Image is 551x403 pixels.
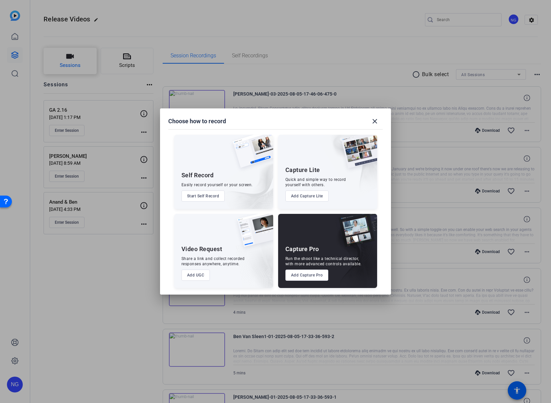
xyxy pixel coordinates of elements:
div: Quick and simple way to record yourself with others. [285,177,346,187]
img: self-record.png [228,135,273,174]
img: embarkstudio-ugc-content.png [235,234,273,288]
img: embarkstudio-capture-pro.png [328,222,377,288]
div: Capture Pro [285,245,319,253]
mat-icon: close [371,117,379,125]
button: Add Capture Lite [285,190,329,202]
img: ugc-content.png [232,214,273,254]
div: Share a link and collect recorded responses anywhere, anytime. [181,256,245,267]
div: Self Record [181,171,214,179]
button: Add UGC [181,270,210,281]
button: Start Self Record [181,190,225,202]
img: embarkstudio-capture-lite.png [318,135,377,201]
div: Run the shoot like a technical director, with more advanced controls available. [285,256,362,267]
img: embarkstudio-self-record.png [216,149,273,209]
h1: Choose how to record [168,117,226,125]
img: capture-lite.png [336,135,377,175]
div: Video Request [181,245,222,253]
div: Capture Lite [285,166,320,174]
div: Easily record yourself or your screen. [181,182,253,187]
img: capture-pro.png [334,214,377,254]
button: Add Capture Pro [285,270,329,281]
